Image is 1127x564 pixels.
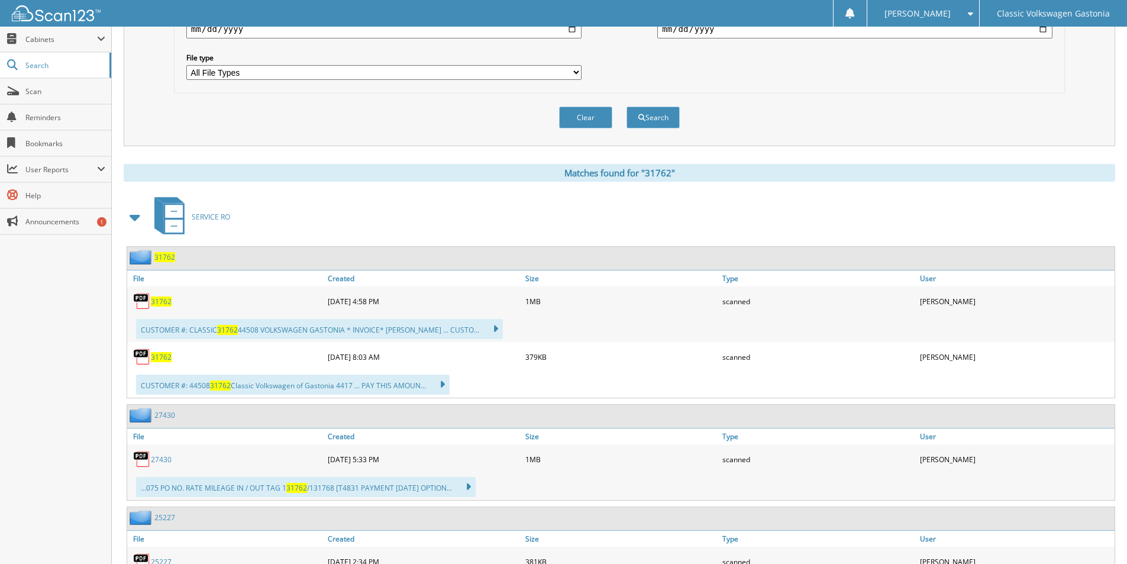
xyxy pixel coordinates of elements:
span: Search [25,60,104,70]
span: Help [25,191,105,201]
a: Created [325,428,522,444]
span: SERVICE RO [192,212,230,222]
button: Search [627,107,680,128]
a: File [127,531,325,547]
div: [DATE] 5:33 PM [325,447,522,471]
a: Created [325,270,522,286]
div: scanned [719,447,917,471]
div: ...075 PO NO. RATE MILEAGE IN / OUT TAG 1 /131768 [T4831 PAYMENT [DATE] OPTION... [136,477,476,497]
span: Cabinets [25,34,97,44]
a: User [917,270,1115,286]
input: start [186,20,582,38]
div: [PERSON_NAME] [917,447,1115,471]
a: 31762 [151,296,172,307]
a: SERVICE RO [147,194,230,240]
label: File type [186,53,582,63]
div: 1 [97,217,106,227]
button: Clear [559,107,612,128]
img: PDF.png [133,450,151,468]
a: 31762 [151,352,172,362]
div: Matches found for "31762" [124,164,1115,182]
span: Classic Volkswagen Gastonia [997,10,1110,17]
a: User [917,531,1115,547]
div: [DATE] 4:58 PM [325,289,522,313]
div: [PERSON_NAME] [917,345,1115,369]
a: Size [522,531,720,547]
a: File [127,270,325,286]
span: User Reports [25,165,97,175]
div: scanned [719,289,917,313]
div: 379KB [522,345,720,369]
div: [DATE] 8:03 AM [325,345,522,369]
a: Created [325,531,522,547]
a: Size [522,270,720,286]
a: 31762 [154,252,175,262]
div: 1MB [522,447,720,471]
span: [PERSON_NAME] [884,10,951,17]
a: Type [719,531,917,547]
span: 31762 [217,325,238,335]
span: 31762 [210,381,231,391]
span: Scan [25,86,105,96]
div: CUSTOMER #: 44508 Classic Volkswagen of Gastonia 4417 ... PAY THIS AMOUN... [136,375,450,395]
img: folder2.png [130,408,154,423]
div: 1MB [522,289,720,313]
div: scanned [719,345,917,369]
span: Reminders [25,112,105,123]
a: Size [522,428,720,444]
a: 25227 [154,513,175,523]
img: folder2.png [130,510,154,525]
img: scan123-logo-white.svg [12,5,101,21]
input: end [657,20,1052,38]
span: 31762 [286,483,307,493]
div: [PERSON_NAME] [917,289,1115,313]
img: folder2.png [130,250,154,265]
span: Announcements [25,217,105,227]
span: Bookmarks [25,138,105,149]
img: PDF.png [133,348,151,366]
a: 27430 [154,410,175,420]
a: 27430 [151,455,172,465]
a: Type [719,270,917,286]
a: User [917,428,1115,444]
a: Type [719,428,917,444]
img: PDF.png [133,292,151,310]
div: CUSTOMER #: CLASSIC 44508 VOLKSWAGEN GASTONIA * INVOICE* [PERSON_NAME] ... CUSTO... [136,319,503,339]
a: File [127,428,325,444]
